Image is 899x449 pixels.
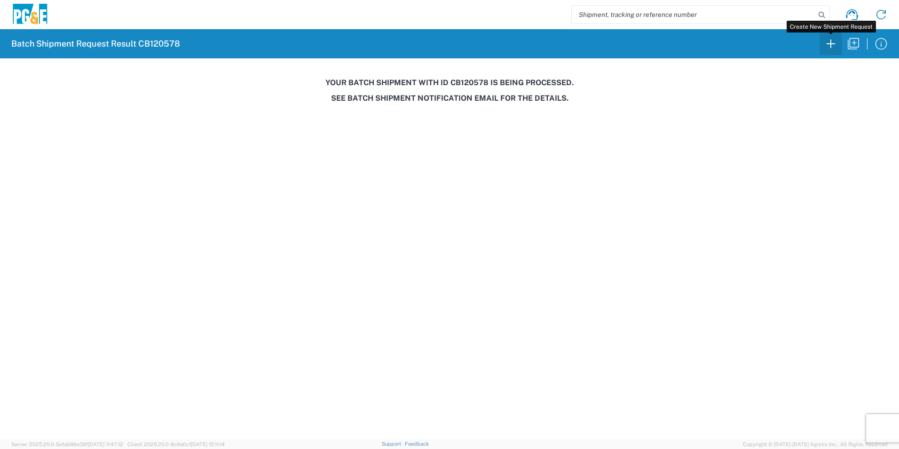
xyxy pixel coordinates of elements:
span: Client: 2025.20.0-8c6e0cf [127,441,225,447]
h3: See Batch Shipment Notification email for the details. [7,94,892,103]
a: Support [382,441,405,447]
span: Server: 2025.20.0-5efa686e39f [11,441,123,447]
img: pge [11,4,49,26]
h3: Your batch shipment with id CB120578 is being processed. [7,78,892,87]
span: [DATE] 11:47:12 [88,441,123,447]
input: Shipment, tracking or reference number [572,6,815,24]
h2: Batch Shipment Request Result CB120578 [11,38,180,49]
span: [DATE] 12:11:14 [191,441,225,447]
a: Feedback [405,441,429,447]
span: Copyright © [DATE]-[DATE] Agistix Inc., All Rights Reserved [743,440,888,449]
